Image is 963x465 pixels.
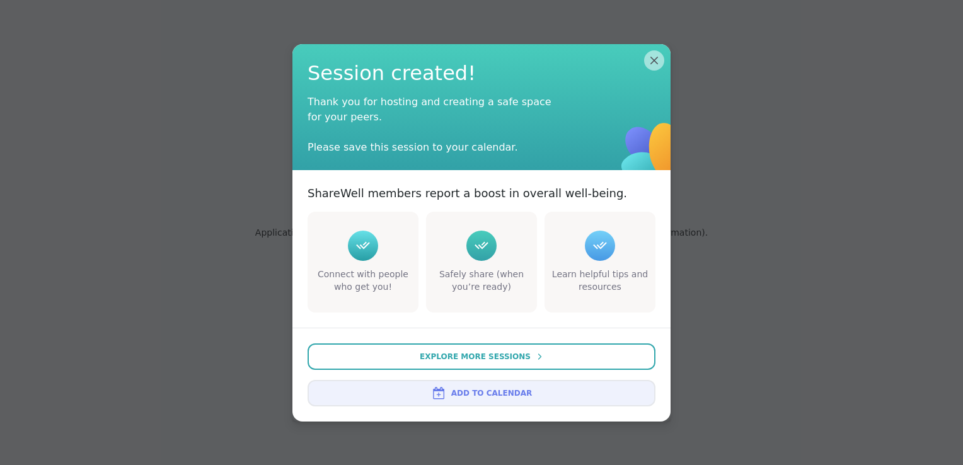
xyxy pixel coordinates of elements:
[586,87,719,220] img: ShareWell Logomark
[420,351,531,362] span: Explore More Sessions
[547,268,653,293] div: Learn helpful tips and resources
[429,268,534,293] div: Safely share (when you’re ready)
[308,343,655,370] button: Explore More Sessions
[308,95,560,155] div: Thank you for hosting and creating a safe space for your peers. Please save this session to your ...
[308,185,627,201] p: ShareWell members report a boost in overall well-being.
[308,59,655,88] span: Session created!
[451,387,532,399] span: Add to Calendar
[431,386,446,401] img: ShareWell Logomark
[310,268,416,293] div: Connect with people who get you!
[308,380,655,406] button: Add to Calendar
